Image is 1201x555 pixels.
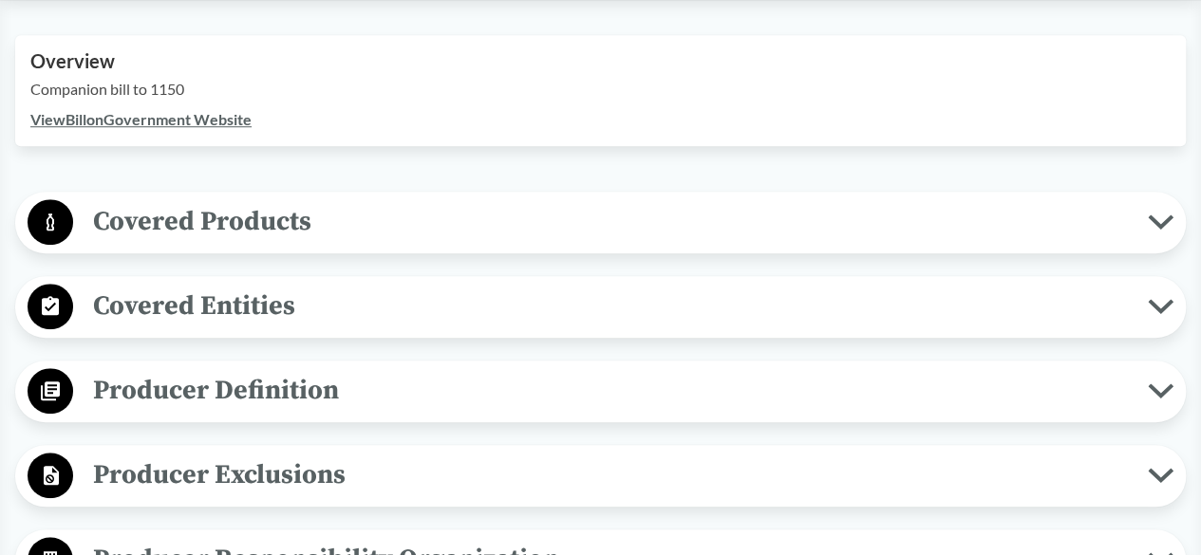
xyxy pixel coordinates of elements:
[73,369,1148,412] span: Producer Definition
[73,285,1148,327] span: Covered Entities
[22,198,1179,247] button: Covered Products
[22,283,1179,331] button: Covered Entities
[73,200,1148,243] span: Covered Products
[73,453,1148,496] span: Producer Exclusions
[30,110,252,128] a: ViewBillonGovernment Website
[22,367,1179,416] button: Producer Definition
[30,50,1171,72] h2: Overview
[30,78,1171,101] p: Companion bill to 1150
[22,452,1179,500] button: Producer Exclusions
